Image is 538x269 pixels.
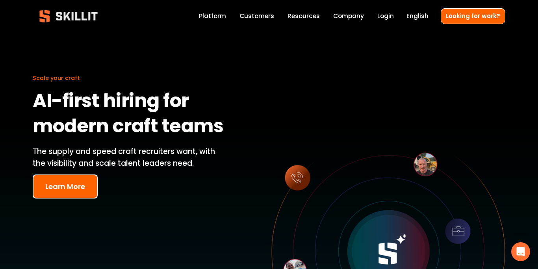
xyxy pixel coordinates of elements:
a: folder dropdown [288,11,320,22]
span: Scale your craft [33,74,80,82]
div: Open Intercom Messenger [511,242,530,261]
a: Customers [239,11,274,22]
button: Learn More [33,174,98,199]
a: Looking for work? [441,8,505,24]
a: Company [333,11,364,22]
a: Platform [199,11,226,22]
a: Login [377,11,394,22]
span: English [406,11,429,20]
div: language picker [406,11,429,22]
strong: AI-first hiring for modern craft teams [33,86,223,144]
p: The supply and speed craft recruiters want, with the visibility and scale talent leaders need. [33,146,227,170]
span: Resources [288,11,320,20]
img: Skillit [33,4,104,28]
